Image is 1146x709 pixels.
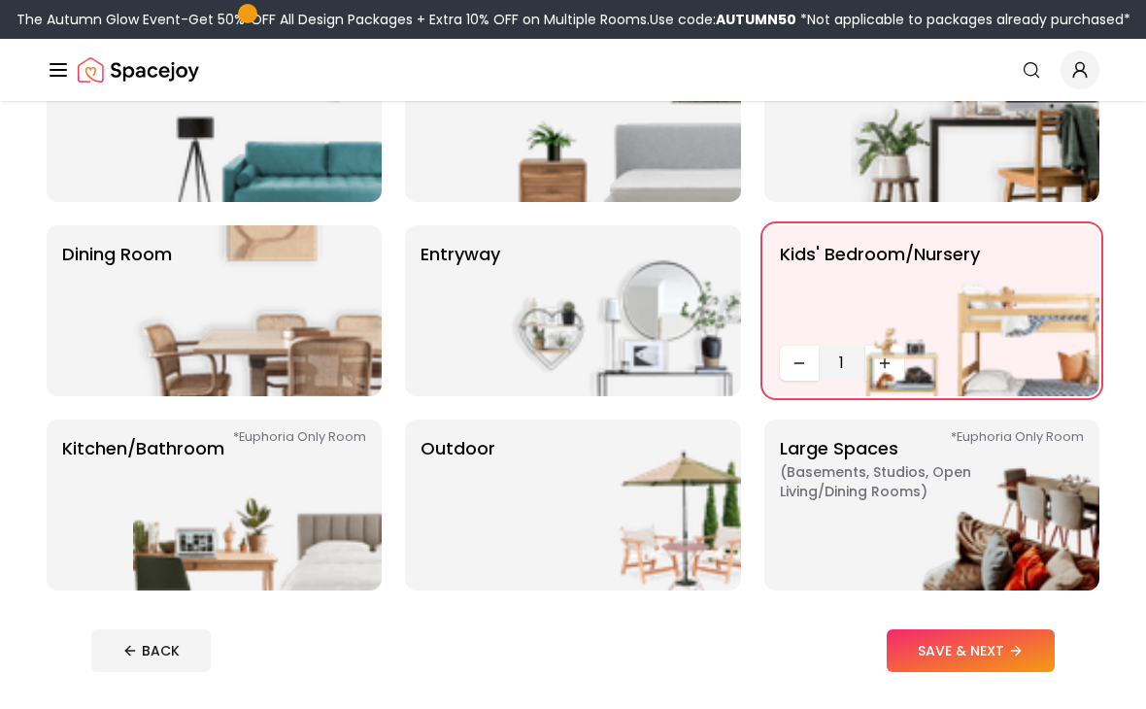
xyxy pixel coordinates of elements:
p: Kids' Bedroom/Nursery [780,241,980,338]
b: AUTUMN50 [716,10,796,29]
img: Large Spaces *Euphoria Only [851,420,1099,591]
button: SAVE & NEXT [887,629,1055,672]
img: Living Room [133,31,382,202]
p: Bedroom [421,47,501,186]
button: Decrease quantity [780,346,819,381]
button: BACK [91,629,211,672]
p: Living Room [62,47,166,186]
span: 1 [826,352,858,375]
span: Use code: [650,10,796,29]
img: Kids' Bedroom/Nursery [851,225,1099,396]
p: Office [780,47,833,186]
a: Spacejoy [78,51,199,89]
nav: Global [47,39,1099,101]
img: Kitchen/Bathroom *Euphoria Only [133,420,382,591]
span: ( Basements, Studios, Open living/dining rooms ) [780,462,1023,501]
img: Outdoor [492,420,741,591]
img: entryway [492,225,741,396]
img: Bedroom [492,31,741,202]
p: entryway [421,241,500,381]
img: Office [851,31,1099,202]
p: Outdoor [421,435,495,575]
p: Large Spaces [780,435,1023,575]
p: Kitchen/Bathroom [62,435,224,575]
img: Dining Room [133,225,382,396]
p: Dining Room [62,241,172,381]
img: Spacejoy Logo [78,51,199,89]
span: *Not applicable to packages already purchased* [796,10,1130,29]
div: The Autumn Glow Event-Get 50% OFF All Design Packages + Extra 10% OFF on Multiple Rooms. [17,10,1130,29]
